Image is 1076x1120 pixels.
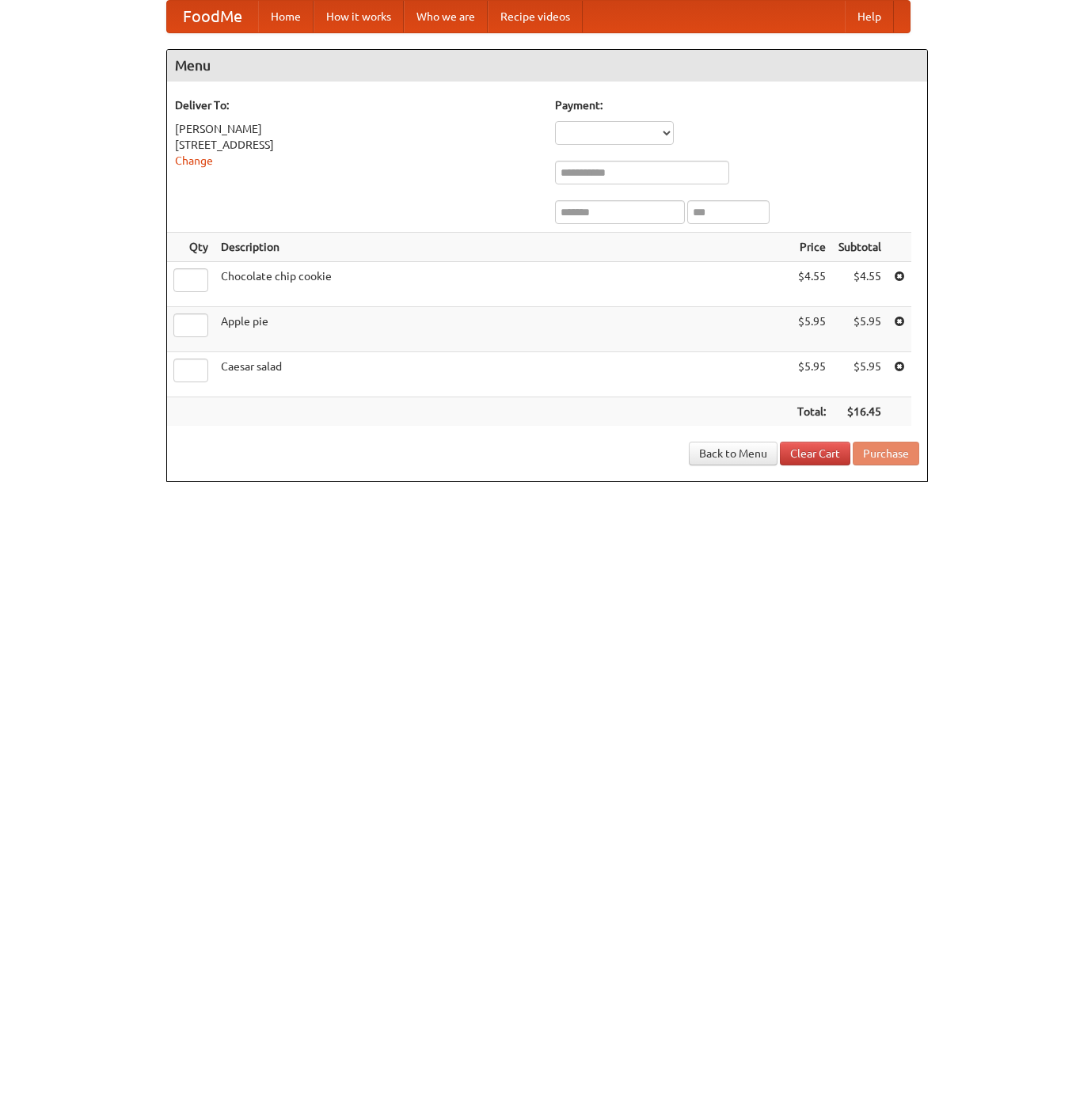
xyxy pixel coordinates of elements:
[488,1,583,32] a: Recipe videos
[555,97,919,113] h5: Payment:
[258,1,314,32] a: Home
[832,397,888,427] th: $16.45
[167,233,215,262] th: Qty
[791,352,832,397] td: $5.95
[215,262,791,307] td: Chocolate chip cookie
[167,1,258,32] a: FoodMe
[845,1,894,32] a: Help
[853,442,919,465] button: Purchase
[832,262,888,307] td: $4.55
[175,121,539,137] div: [PERSON_NAME]
[314,1,404,32] a: How it works
[832,352,888,397] td: $5.95
[689,442,778,465] a: Back to Menu
[404,1,488,32] a: Who we are
[791,262,832,307] td: $4.55
[175,97,539,113] h5: Deliver To:
[175,137,539,153] div: [STREET_ADDRESS]
[215,307,791,352] td: Apple pie
[791,397,832,427] th: Total:
[780,442,850,465] a: Clear Cart
[791,307,832,352] td: $5.95
[215,352,791,397] td: Caesar salad
[791,233,832,262] th: Price
[832,233,888,262] th: Subtotal
[215,233,791,262] th: Description
[167,50,927,82] h4: Menu
[175,154,213,167] a: Change
[832,307,888,352] td: $5.95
